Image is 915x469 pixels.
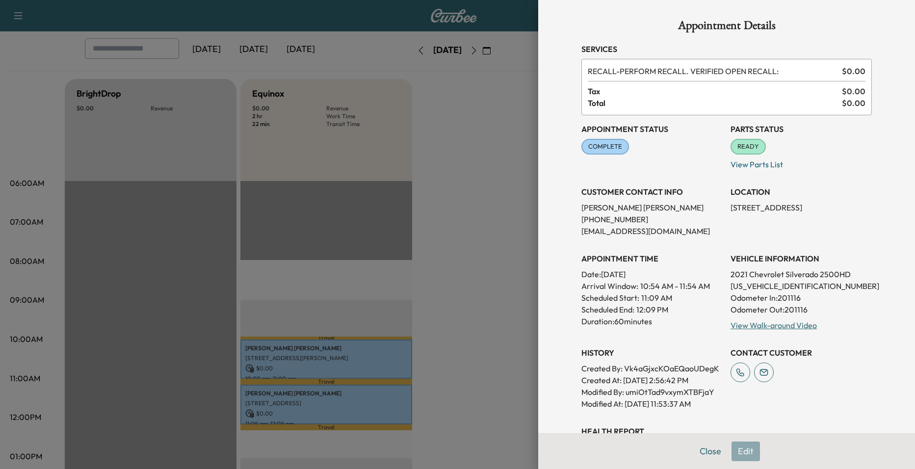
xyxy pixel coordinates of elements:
[731,268,872,280] p: 2021 Chevrolet Silverado 2500HD
[581,202,723,213] p: [PERSON_NAME] [PERSON_NAME]
[581,425,872,437] h3: Health Report
[581,43,872,55] h3: Services
[731,320,817,330] a: View Walk-around Video
[581,268,723,280] p: Date: [DATE]
[581,20,872,35] h1: Appointment Details
[641,292,672,304] p: 11:09 AM
[581,347,723,359] h3: History
[581,253,723,264] h3: APPOINTMENT TIME
[588,85,842,97] span: Tax
[731,292,872,304] p: Odometer In: 201116
[588,97,842,109] span: Total
[581,225,723,237] p: [EMAIL_ADDRESS][DOMAIN_NAME]
[731,253,872,264] h3: VEHICLE INFORMATION
[581,304,634,315] p: Scheduled End:
[581,186,723,198] h3: CUSTOMER CONTACT INFO
[581,292,639,304] p: Scheduled Start:
[581,280,723,292] p: Arrival Window:
[581,374,723,386] p: Created At : [DATE] 2:56:42 PM
[581,398,723,410] p: Modified At : [DATE] 11:53:37 AM
[731,123,872,135] h3: Parts Status
[731,280,872,292] p: [US_VEHICLE_IDENTIFICATION_NUMBER]
[693,442,728,461] button: Close
[842,65,865,77] span: $ 0.00
[636,304,668,315] p: 12:09 PM
[732,142,765,152] span: READY
[581,363,723,374] p: Created By : Vk4aGjxcKOaEQaoUDegK
[731,304,872,315] p: Odometer Out: 201116
[640,280,710,292] span: 10:54 AM - 11:54 AM
[731,186,872,198] h3: LOCATION
[731,347,872,359] h3: CONTACT CUSTOMER
[588,65,838,77] span: PERFORM RECALL. VERIFIED OPEN RECALL:
[842,97,865,109] span: $ 0.00
[731,155,872,170] p: View Parts List
[731,202,872,213] p: [STREET_ADDRESS]
[581,213,723,225] p: [PHONE_NUMBER]
[581,315,723,327] p: Duration: 60 minutes
[842,85,865,97] span: $ 0.00
[581,386,723,398] p: Modified By : umiOtTad9vxymXTBFjaY
[582,142,628,152] span: COMPLETE
[581,123,723,135] h3: Appointment Status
